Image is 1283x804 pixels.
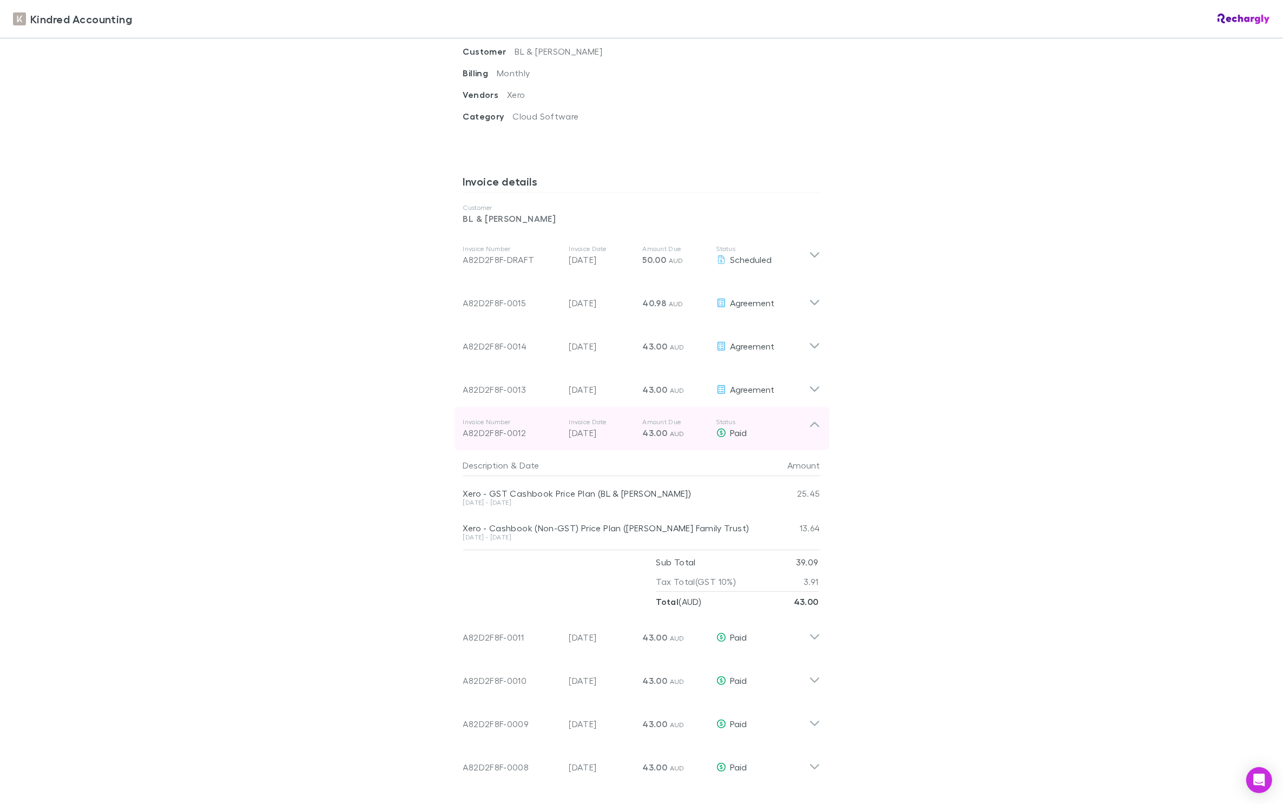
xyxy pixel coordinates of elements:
div: A82D2F8F-0008 [463,761,561,774]
span: AUD [669,300,683,308]
span: Monthly [497,68,530,78]
span: 43.00 [643,341,668,352]
span: Cloud Software [512,111,578,121]
span: Agreement [731,384,775,394]
div: A82D2F8F-0013 [463,383,561,396]
p: 3.91 [804,572,818,591]
div: [DATE] - [DATE] [463,534,755,541]
h3: Invoice details [463,175,820,192]
img: Rechargly Logo [1218,14,1270,24]
span: AUD [670,721,685,729]
p: [DATE] [569,296,634,309]
p: Tax Total (GST 10%) [656,572,736,591]
span: Paid [731,719,747,729]
div: 25.45 [755,476,820,511]
div: 13.64 [755,511,820,545]
p: [DATE] [569,383,634,396]
p: [DATE] [569,426,634,439]
p: Amount Due [643,245,708,253]
p: Status [716,245,809,253]
p: [DATE] [569,340,634,353]
button: Date [519,454,539,476]
div: A82D2F8F-0015 [463,296,561,309]
div: A82D2F8F-0011 [463,631,561,644]
div: Open Intercom Messenger [1246,767,1272,793]
p: Invoice Date [569,245,634,253]
span: Category [463,111,513,122]
p: Sub Total [656,552,696,572]
span: Billing [463,68,497,78]
span: Xero [507,89,525,100]
div: A82D2F8F-0009 [463,717,561,730]
p: Amount Due [643,418,708,426]
div: Xero - Cashbook (Non-GST) Price Plan ([PERSON_NAME] Family Trust) [463,523,755,533]
button: Description [463,454,509,476]
span: 43.00 [643,384,668,395]
div: A82D2F8F-0014[DATE]43.00 AUDAgreement [455,320,829,364]
span: Paid [731,632,747,642]
div: Invoice NumberA82D2F8F-DRAFTInvoice Date[DATE]Amount Due50.00 AUDStatusScheduled [455,234,829,277]
div: [DATE] - [DATE] [463,499,755,506]
span: 43.00 [643,719,668,729]
p: Invoice Number [463,245,561,253]
p: Customer [463,203,820,212]
div: Xero - GST Cashbook Price Plan (BL & [PERSON_NAME]) [463,488,755,499]
div: A82D2F8F-0015[DATE]40.98 AUDAgreement [455,277,829,320]
span: Agreement [731,341,775,351]
span: 43.00 [643,675,668,686]
span: Kindred Accounting [30,11,132,27]
p: [DATE] [569,761,634,774]
span: Scheduled [731,254,772,265]
div: A82D2F8F-0010 [463,674,561,687]
p: [DATE] [569,674,634,687]
div: A82D2F8F-0011[DATE]43.00 AUDPaid [455,611,829,655]
span: AUD [670,634,685,642]
span: AUD [670,764,685,772]
span: Paid [731,427,747,438]
div: A82D2F8F-0008[DATE]43.00 AUDPaid [455,741,829,785]
span: AUD [670,677,685,686]
strong: 43.00 [794,596,819,607]
div: A82D2F8F-0012 [463,426,561,439]
span: AUD [670,343,685,351]
div: A82D2F8F-0009[DATE]43.00 AUDPaid [455,698,829,741]
p: Invoice Number [463,418,561,426]
span: Customer [463,46,515,57]
span: Paid [731,675,747,686]
div: Invoice NumberA82D2F8F-0012Invoice Date[DATE]Amount Due43.00 AUDStatusPaid [455,407,829,450]
p: BL & [PERSON_NAME] [463,212,820,225]
div: A82D2F8F-0014 [463,340,561,353]
div: & [463,454,751,476]
span: Paid [731,762,747,772]
span: 43.00 [643,632,668,643]
div: A82D2F8F-0013[DATE]43.00 AUDAgreement [455,364,829,407]
p: Status [716,418,809,426]
span: AUD [670,430,685,438]
strong: Total [656,596,679,607]
span: 43.00 [643,427,668,438]
span: AUD [670,386,685,394]
p: [DATE] [569,253,634,266]
p: Invoice Date [569,418,634,426]
p: [DATE] [569,631,634,644]
span: 50.00 [643,254,667,265]
p: ( AUD ) [656,592,702,611]
span: 43.00 [643,762,668,773]
span: 40.98 [643,298,667,308]
div: A82D2F8F-0010[DATE]43.00 AUDPaid [455,655,829,698]
span: Agreement [731,298,775,308]
p: 39.09 [796,552,819,572]
span: Vendors [463,89,508,100]
span: BL & [PERSON_NAME] [515,46,602,56]
div: A82D2F8F-DRAFT [463,253,561,266]
img: Kindred Accounting's Logo [13,12,26,25]
span: AUD [669,256,683,265]
p: [DATE] [569,717,634,730]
